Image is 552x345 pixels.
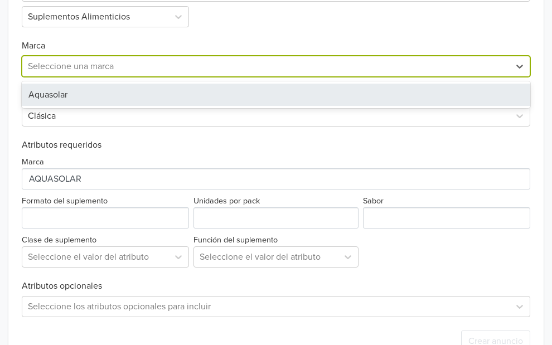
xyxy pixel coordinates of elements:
[22,27,530,51] h6: Marca
[22,77,530,101] h6: Tipo de listado
[22,140,530,150] h6: Atributos requeridos
[193,195,260,207] label: Unidades por pack
[22,195,108,207] label: Formato del suplemento
[22,84,530,106] div: Aquasolar
[363,195,384,207] label: Sabor
[22,281,530,291] h6: Atributos opcionales
[22,234,96,246] label: Clase de suplemento
[22,156,44,168] label: Marca
[193,234,278,246] label: Función del suplemento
